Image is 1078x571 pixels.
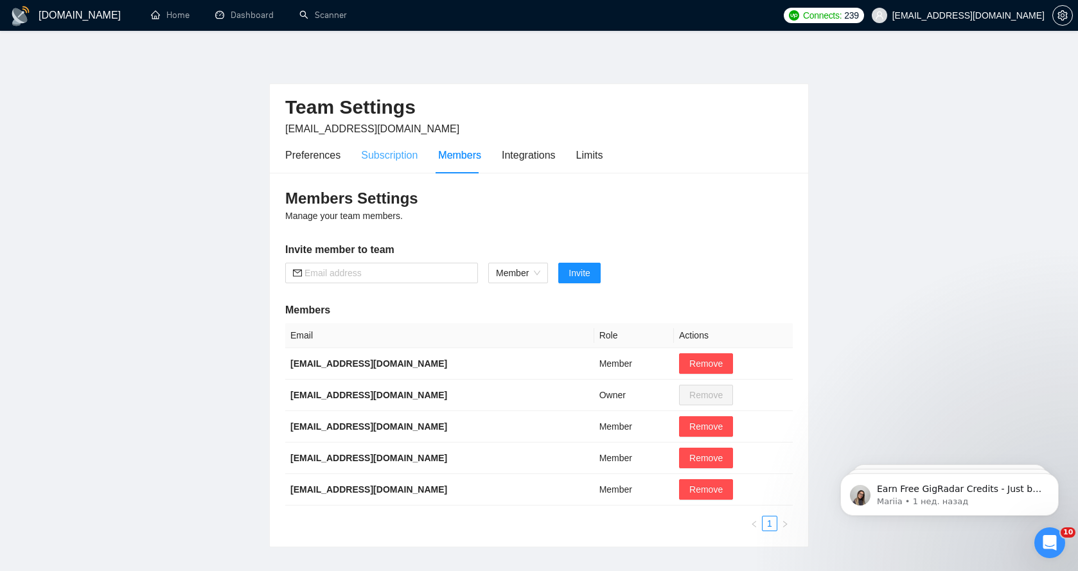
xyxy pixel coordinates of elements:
td: Member [594,411,674,443]
button: Remove [679,448,733,468]
span: Invite [569,266,590,280]
b: [EMAIL_ADDRESS][DOMAIN_NAME] [290,484,447,495]
span: Remove [689,482,723,496]
span: Remove [689,419,723,434]
h3: Members Settings [285,188,793,209]
th: Email [285,323,594,348]
div: Subscription [361,147,418,163]
iframe: Intercom live chat [1034,527,1065,558]
span: Manage your team members. [285,211,403,221]
span: left [750,520,758,528]
button: go back [8,5,33,30]
button: left [747,516,762,531]
button: Invite [558,263,600,283]
a: dashboardDashboard [215,10,274,21]
h5: Members [285,303,793,318]
div: Preferences [285,147,340,163]
th: Role [594,323,674,348]
span: setting [1053,10,1072,21]
span: user [875,11,884,20]
span: Member [496,263,540,283]
li: Previous Page [747,516,762,531]
span: 239 [844,8,858,22]
button: right [777,516,793,531]
span: Connects: [803,8,842,22]
div: Members [438,147,481,163]
b: [EMAIL_ADDRESS][DOMAIN_NAME] [290,453,447,463]
h2: Team Settings [285,94,793,121]
div: Limits [576,147,603,163]
button: Remove [679,479,733,500]
span: right [781,520,789,528]
li: 1 [762,516,777,531]
td: Owner [594,380,674,411]
span: Remove [689,356,723,371]
b: [EMAIL_ADDRESS][DOMAIN_NAME] [290,390,447,400]
th: Actions [674,323,793,348]
h5: Invite member to team [285,242,793,258]
td: Member [594,348,674,380]
div: Integrations [502,147,556,163]
iframe: Intercom notifications сообщение [821,446,1078,536]
a: 1 [763,516,777,531]
img: logo [10,6,31,26]
img: upwork-logo.png [789,10,799,21]
button: Свернуть окно [386,5,411,30]
button: setting [1052,5,1073,26]
div: Закрыть [411,5,434,28]
span: [EMAIL_ADDRESS][DOMAIN_NAME] [285,123,459,134]
a: homeHome [151,10,190,21]
b: [EMAIL_ADDRESS][DOMAIN_NAME] [290,421,447,432]
a: setting [1052,10,1073,21]
b: [EMAIL_ADDRESS][DOMAIN_NAME] [290,358,447,369]
a: searchScanner [299,10,347,21]
button: Remove [679,416,733,437]
span: mail [293,268,302,277]
span: 10 [1061,527,1075,538]
input: Email address [305,266,470,280]
td: Member [594,443,674,474]
span: Remove [689,451,723,465]
td: Member [594,474,674,505]
button: Remove [679,353,733,374]
li: Next Page [777,516,793,531]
